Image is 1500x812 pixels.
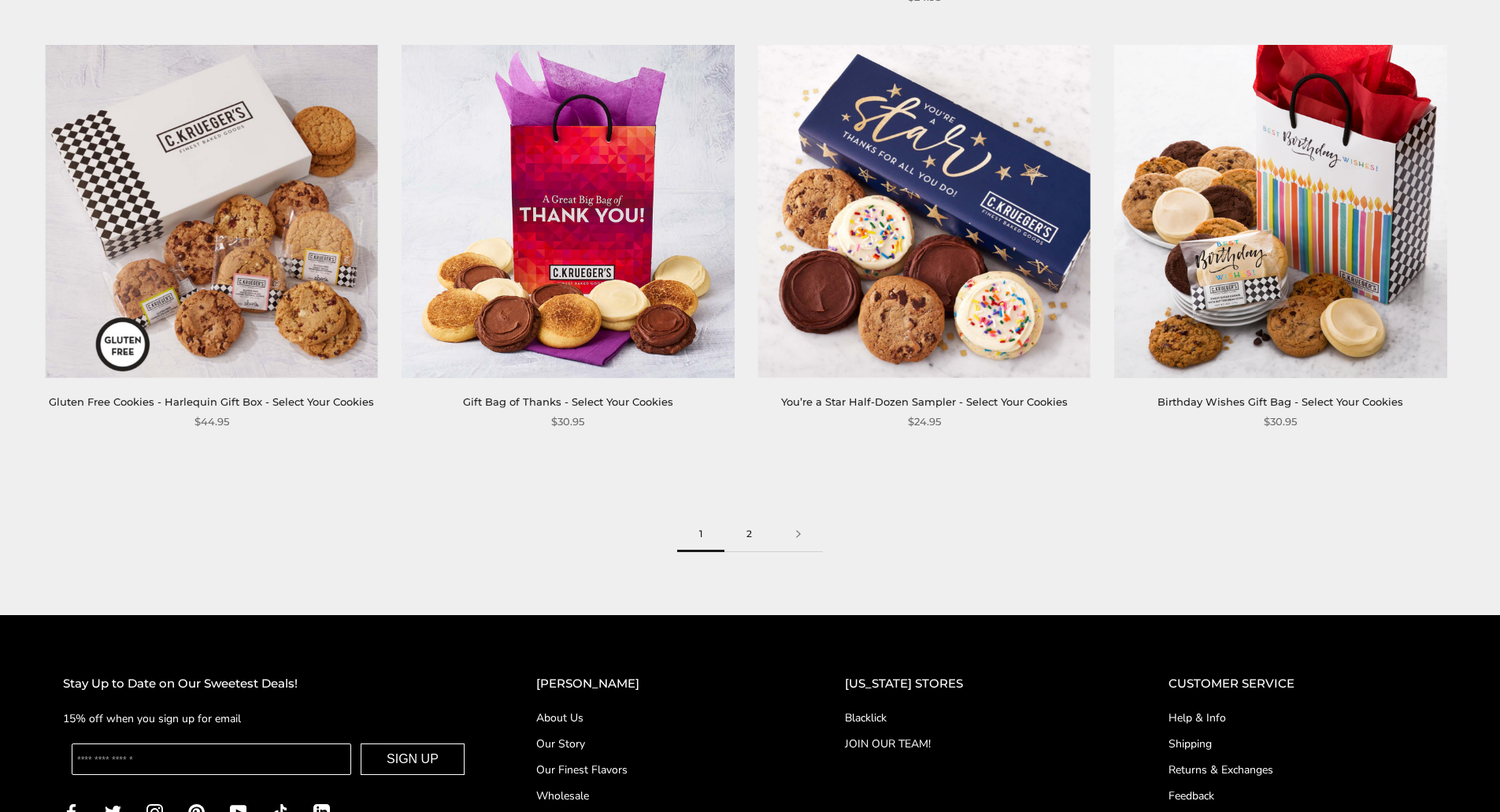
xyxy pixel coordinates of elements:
span: $30.95 [551,413,584,430]
span: $44.95 [194,413,229,430]
a: Returns & Exchanges [1169,762,1437,778]
a: Gift Bag of Thanks - Select Your Cookies [463,395,673,408]
button: SIGN UP [361,743,465,775]
img: You’re a Star Half-Dozen Sampler - Select Your Cookies [758,45,1091,377]
a: Birthday Wishes Gift Bag - Select Your Cookies [1157,395,1403,408]
h2: Stay Up to Date on Our Sweetest Deals! [63,674,473,694]
a: Wholesale [536,788,782,804]
span: $30.95 [1264,413,1297,430]
p: 15% off when you sign up for email [63,710,473,728]
a: Next page [774,517,823,552]
img: Gift Bag of Thanks - Select Your Cookies [402,45,734,377]
img: Birthday Wishes Gift Bag - Select Your Cookies [1114,45,1446,377]
a: You’re a Star Half-Dozen Sampler - Select Your Cookies [781,395,1068,408]
h2: [US_STATE] STORES [845,674,1106,694]
input: Enter your email [72,743,351,775]
img: Gluten Free Cookies - Harlequin Gift Box - Select Your Cookies [46,45,378,377]
h2: CUSTOMER SERVICE [1169,674,1437,694]
a: Help & Info [1169,710,1437,726]
a: Our Finest Flavors [536,762,782,778]
a: Gluten Free Cookies - Harlequin Gift Box - Select Your Cookies [49,395,374,408]
a: Our Story [536,736,782,752]
h2: [PERSON_NAME] [536,674,782,694]
span: $24.95 [908,413,941,430]
a: Blacklick [845,710,1106,726]
a: JOIN OUR TEAM! [845,736,1106,752]
a: Feedback [1169,788,1437,804]
a: About Us [536,710,782,726]
a: 2 [724,517,774,552]
a: Shipping [1169,736,1437,752]
span: 1 [677,517,724,552]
